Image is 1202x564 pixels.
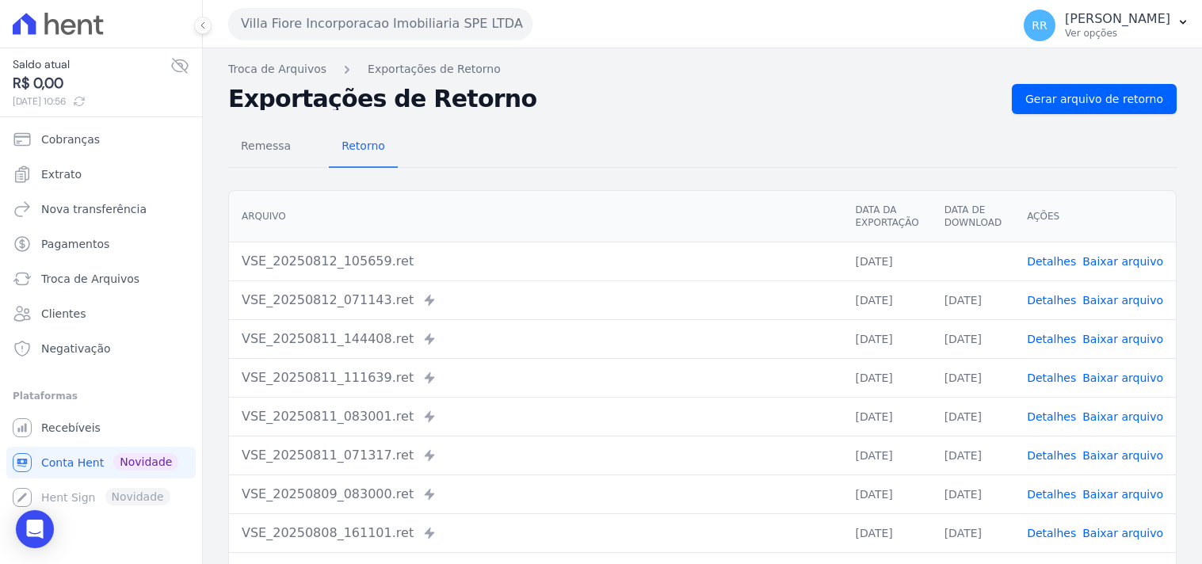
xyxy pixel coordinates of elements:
[242,291,830,310] div: VSE_20250812_071143.ret
[6,228,196,260] a: Pagamentos
[1025,91,1163,107] span: Gerar arquivo de retorno
[6,263,196,295] a: Troca de Arquivos
[1027,372,1076,384] a: Detalhes
[842,474,931,513] td: [DATE]
[41,341,111,356] span: Negativação
[13,124,189,513] nav: Sidebar
[13,387,189,406] div: Plataformas
[1082,449,1163,462] a: Baixar arquivo
[13,56,170,73] span: Saldo atual
[1065,27,1170,40] p: Ver opções
[228,8,532,40] button: Villa Fiore Incorporacao Imobiliaria SPE LTDA
[6,193,196,225] a: Nova transferência
[242,485,830,504] div: VSE_20250809_083000.ret
[242,368,830,387] div: VSE_20250811_111639.ret
[842,397,931,436] td: [DATE]
[932,397,1014,436] td: [DATE]
[1082,527,1163,539] a: Baixar arquivo
[113,453,178,471] span: Novidade
[231,130,300,162] span: Remessa
[932,280,1014,319] td: [DATE]
[1082,410,1163,423] a: Baixar arquivo
[932,474,1014,513] td: [DATE]
[6,412,196,444] a: Recebíveis
[1027,333,1076,345] a: Detalhes
[1011,3,1202,48] button: RR [PERSON_NAME] Ver opções
[41,166,82,182] span: Extrato
[932,191,1014,242] th: Data de Download
[1027,488,1076,501] a: Detalhes
[41,201,147,217] span: Nova transferência
[1027,527,1076,539] a: Detalhes
[1014,191,1176,242] th: Ações
[242,446,830,465] div: VSE_20250811_071317.ret
[242,330,830,349] div: VSE_20250811_144408.ret
[41,131,100,147] span: Cobranças
[842,319,931,358] td: [DATE]
[842,191,931,242] th: Data da Exportação
[332,130,395,162] span: Retorno
[41,236,109,252] span: Pagamentos
[6,298,196,330] a: Clientes
[1082,255,1163,268] a: Baixar arquivo
[842,513,931,552] td: [DATE]
[41,271,139,287] span: Troca de Arquivos
[228,127,303,168] a: Remessa
[6,158,196,190] a: Extrato
[932,436,1014,474] td: [DATE]
[41,420,101,436] span: Recebíveis
[1027,255,1076,268] a: Detalhes
[229,191,842,242] th: Arquivo
[1082,488,1163,501] a: Baixar arquivo
[1032,20,1047,31] span: RR
[6,333,196,364] a: Negativação
[932,513,1014,552] td: [DATE]
[6,124,196,155] a: Cobranças
[1065,11,1170,27] p: [PERSON_NAME]
[1027,449,1076,462] a: Detalhes
[242,524,830,543] div: VSE_20250808_161101.ret
[228,61,1177,78] nav: Breadcrumb
[13,73,170,94] span: R$ 0,00
[932,319,1014,358] td: [DATE]
[6,447,196,478] a: Conta Hent Novidade
[242,407,830,426] div: VSE_20250811_083001.ret
[228,88,999,110] h2: Exportações de Retorno
[842,242,931,280] td: [DATE]
[242,252,830,271] div: VSE_20250812_105659.ret
[842,358,931,397] td: [DATE]
[41,306,86,322] span: Clientes
[932,358,1014,397] td: [DATE]
[16,510,54,548] div: Open Intercom Messenger
[368,61,501,78] a: Exportações de Retorno
[228,61,326,78] a: Troca de Arquivos
[41,455,104,471] span: Conta Hent
[1027,410,1076,423] a: Detalhes
[1082,333,1163,345] a: Baixar arquivo
[13,94,170,109] span: [DATE] 10:56
[842,436,931,474] td: [DATE]
[1012,84,1177,114] a: Gerar arquivo de retorno
[1082,294,1163,307] a: Baixar arquivo
[1027,294,1076,307] a: Detalhes
[842,280,931,319] td: [DATE]
[329,127,398,168] a: Retorno
[1082,372,1163,384] a: Baixar arquivo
